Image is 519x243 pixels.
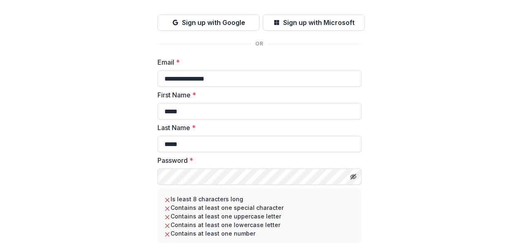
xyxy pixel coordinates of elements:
button: Sign up with Microsoft [263,14,365,31]
li: Is least 8 characters long [164,195,355,203]
label: First Name [157,90,357,100]
li: Contains at least one special character [164,203,355,212]
label: Last Name [157,123,357,133]
button: Sign up with Google [157,14,259,31]
li: Contains at least one lowercase letter [164,220,355,229]
button: Toggle password visibility [347,170,360,183]
li: Contains at least one uppercase letter [164,212,355,220]
label: Password [157,155,357,165]
li: Contains at least one number [164,229,355,238]
label: Email [157,57,357,67]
